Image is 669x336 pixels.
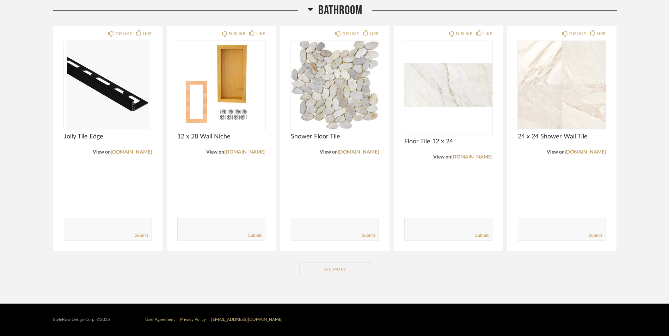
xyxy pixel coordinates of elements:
[518,41,606,129] img: undefined
[291,133,379,141] span: Shower Floor Tile
[597,30,606,37] div: LIKE
[547,150,565,155] span: View on
[404,41,492,129] img: undefined
[93,150,111,155] span: View on
[370,30,379,37] div: LIKE
[224,150,265,155] a: [DOMAIN_NAME]
[342,30,359,37] div: DISLIKE
[569,30,586,37] div: DISLIKE
[177,133,265,141] span: 12 x 28 Wall Niche
[229,30,245,37] div: DISLIKE
[483,30,492,37] div: LIKE
[318,3,362,18] span: Bathroom
[256,30,265,37] div: LIKE
[456,30,472,37] div: DISLIKE
[211,317,283,322] a: [EMAIL_ADDRESS][DOMAIN_NAME]
[180,317,206,322] a: Privacy Policy
[300,262,370,276] button: See More
[338,150,379,155] a: [DOMAIN_NAME]
[145,317,175,322] a: User Agreement
[404,41,492,129] div: 0
[291,41,379,129] img: undefined
[115,30,132,37] div: DISLIKE
[248,232,262,238] a: Submit
[177,41,265,129] img: undefined
[206,150,224,155] span: View on
[475,232,489,238] a: Submit
[518,133,606,141] span: 24 x 24 Shower Wall Tile
[565,150,606,155] a: [DOMAIN_NAME]
[451,155,492,160] a: [DOMAIN_NAME]
[111,150,152,155] a: [DOMAIN_NAME]
[320,150,338,155] span: View on
[433,155,451,160] span: View on
[362,232,375,238] a: Submit
[143,30,152,37] div: LIKE
[589,232,602,238] a: Submit
[64,133,152,141] span: Jolly Tile Edge
[135,232,148,238] a: Submit
[404,138,492,145] span: Floor Tile 12 x 24
[64,41,152,129] img: undefined
[53,317,110,322] div: StyleRow Design Corp. ©2025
